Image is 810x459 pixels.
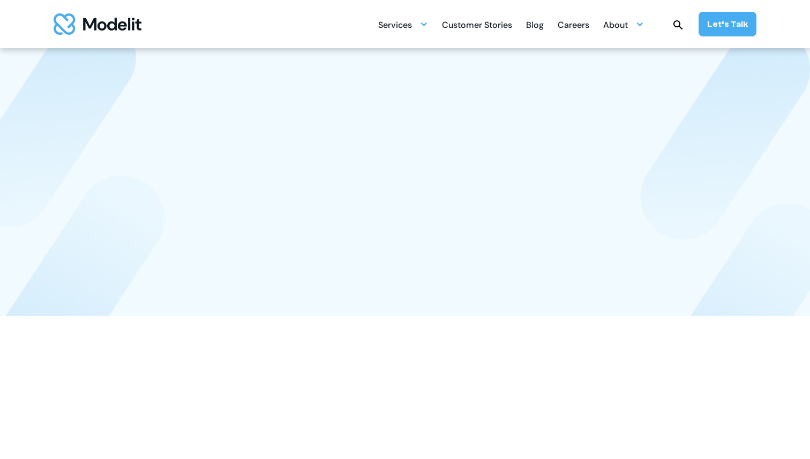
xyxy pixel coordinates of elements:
div: Let’s Talk [707,18,748,30]
img: modelit logo [54,13,141,35]
a: Let’s Talk [699,12,756,36]
div: Services [378,16,412,36]
div: Blog [526,16,544,36]
a: Blog [526,14,544,35]
div: Customer Stories [442,16,512,36]
a: Customer Stories [442,14,512,35]
a: Careers [558,14,589,35]
div: About [603,16,628,36]
div: Careers [558,16,589,36]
